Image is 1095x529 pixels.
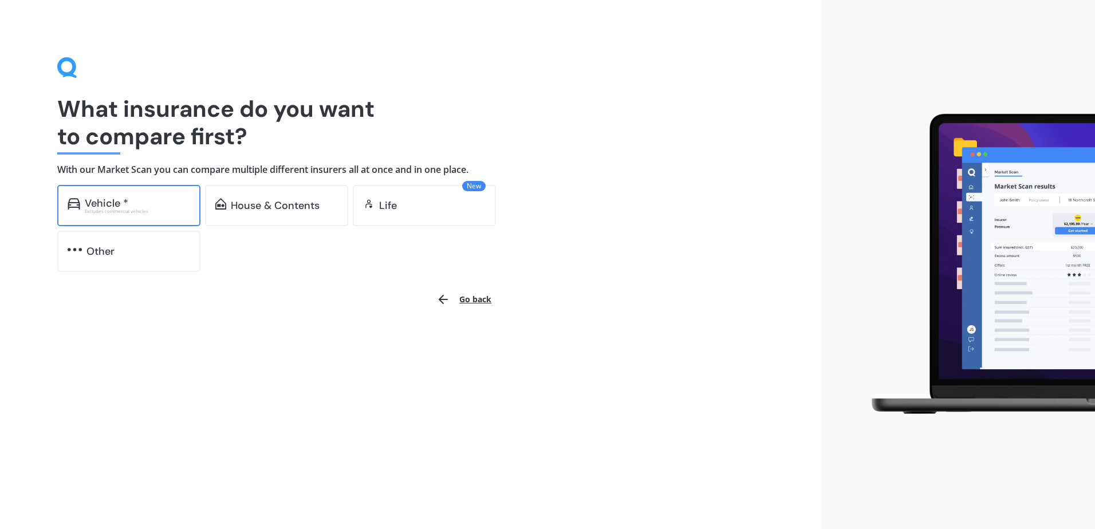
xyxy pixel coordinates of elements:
[68,244,82,255] img: other.81dba5aafe580aa69f38.svg
[215,198,226,210] img: home-and-contents.b802091223b8502ef2dd.svg
[68,198,80,210] img: car.f15378c7a67c060ca3f3.svg
[363,198,375,210] img: life.f720d6a2d7cdcd3ad642.svg
[85,209,190,214] div: Excludes commercial vehicles
[379,200,397,211] div: Life
[430,286,498,313] button: Go back
[462,181,486,191] span: New
[86,246,115,257] div: Other
[57,95,764,150] h1: What insurance do you want to compare first?
[57,164,764,176] h4: With our Market Scan you can compare multiple different insurers all at once and in one place.
[85,198,128,209] div: Vehicle *
[855,107,1095,422] img: laptop.webp
[231,200,320,211] div: House & Contents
